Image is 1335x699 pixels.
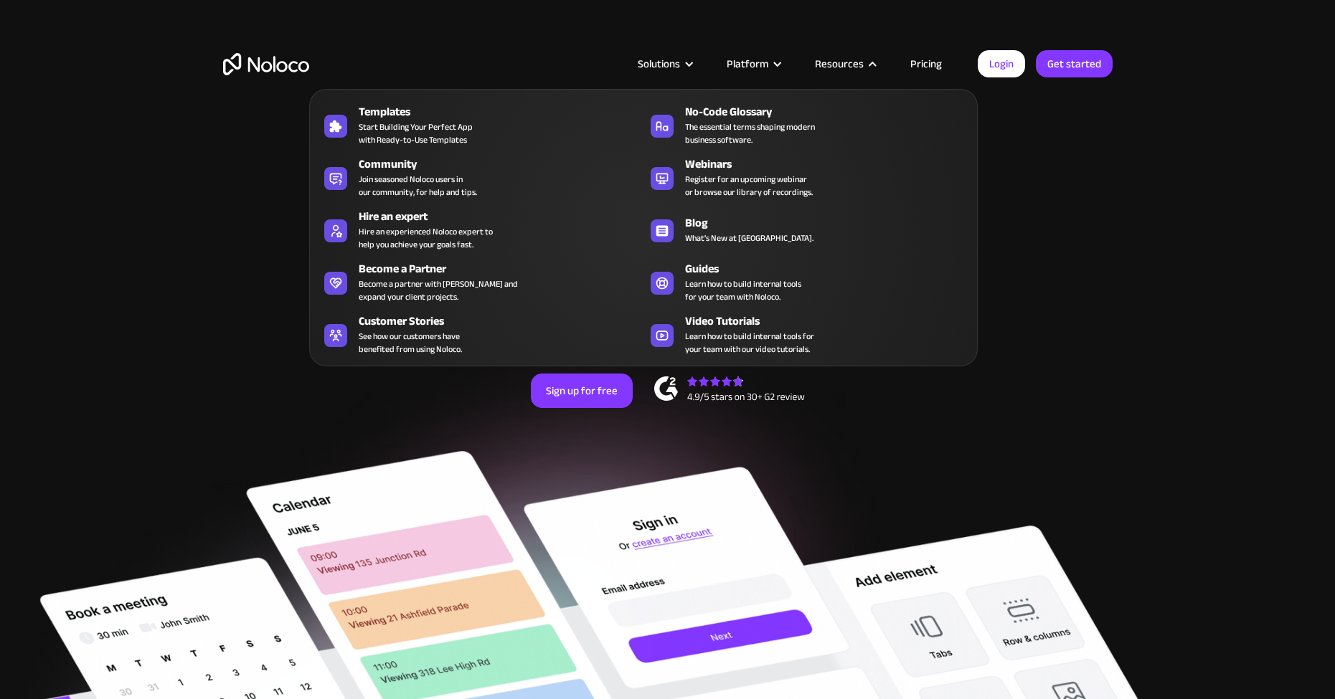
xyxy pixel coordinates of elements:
[309,69,978,366] nav: Resources
[1036,50,1113,77] a: Get started
[685,330,814,356] span: Learn how to build internal tools for your team with our video tutorials.
[685,214,976,232] div: Blog
[685,173,813,199] span: Register for an upcoming webinar or browse our library of recordings.
[317,100,643,149] a: TemplatesStart Building Your Perfect Appwith Ready-to-Use Templates
[685,260,976,277] div: Guides
[797,54,892,73] div: Resources
[359,173,477,199] span: Join seasoned Noloco users in our community, for help and tips.
[620,54,709,73] div: Solutions
[685,120,815,146] span: The essential terms shaping modern business software.
[317,257,643,306] a: Become a PartnerBecome a partner with [PERSON_NAME] andexpand your client projects.
[317,205,643,254] a: Hire an expertHire an experienced Noloco expert tohelp you achieve your goals fast.
[643,257,970,306] a: GuidesLearn how to build internal toolsfor your team with Noloco.
[638,54,680,73] div: Solutions
[359,277,518,303] div: Become a partner with [PERSON_NAME] and expand your client projects.
[531,374,633,408] a: Sign up for free
[978,50,1025,77] a: Login
[359,225,493,251] div: Hire an experienced Noloco expert to help you achieve your goals fast.
[815,54,864,73] div: Resources
[643,100,970,149] a: No-Code GlossaryThe essential terms shaping modernbusiness software.
[223,148,1113,262] h2: Business Apps for Teams
[317,153,643,201] a: CommunityJoin seasoned Noloco users inour community, for help and tips.
[359,103,650,120] div: Templates
[643,153,970,201] a: WebinarsRegister for an upcoming webinaror browse our library of recordings.
[685,103,976,120] div: No-Code Glossary
[317,310,643,358] a: Customer StoriesSee how our customers havebenefited from using Noloco.
[643,205,970,254] a: BlogWhat's New at [GEOGRAPHIC_DATA].
[643,310,970,358] a: Video TutorialsLearn how to build internal tools foryour team with our video tutorials.
[359,156,650,173] div: Community
[685,232,813,244] span: What's New at [GEOGRAPHIC_DATA].
[359,120,473,146] span: Start Building Your Perfect App with Ready-to-Use Templates
[359,330,462,356] span: See how our customers have benefited from using Noloco.
[685,313,976,330] div: Video Tutorials
[685,277,801,303] span: Learn how to build internal tools for your team with Noloco.
[359,260,650,277] div: Become a Partner
[223,53,309,75] a: home
[892,54,960,73] a: Pricing
[709,54,797,73] div: Platform
[359,208,650,225] div: Hire an expert
[685,156,976,173] div: Webinars
[359,313,650,330] div: Customer Stories
[727,54,768,73] div: Platform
